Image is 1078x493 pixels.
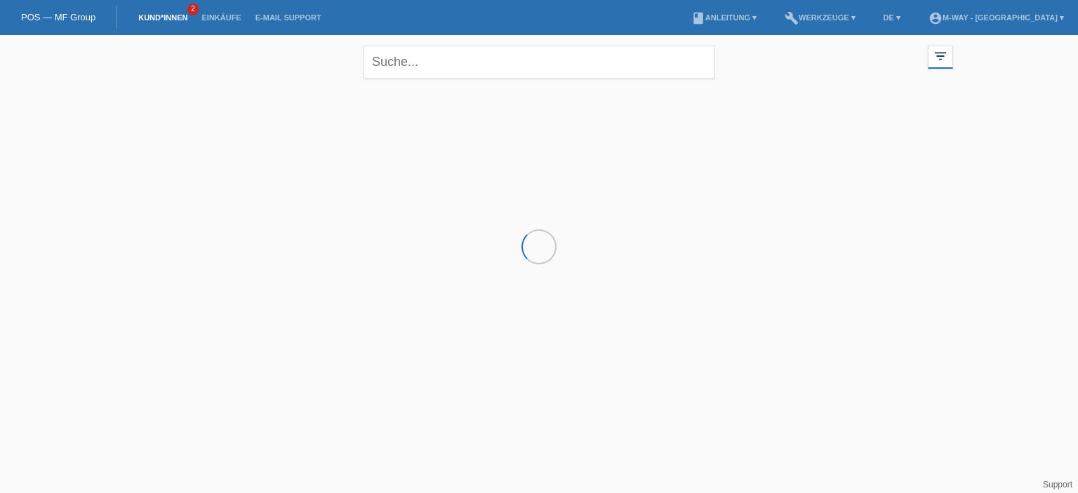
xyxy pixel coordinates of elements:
i: book [691,11,705,25]
i: filter_list [933,48,948,64]
a: Kund*innen [131,13,194,22]
i: build [785,11,799,25]
a: Support [1043,480,1072,489]
a: Einkäufe [194,13,248,22]
input: Suche... [364,46,714,79]
a: E-Mail Support [248,13,328,22]
a: POS — MF Group [21,12,95,22]
span: 2 [187,4,199,15]
i: account_circle [929,11,943,25]
a: buildWerkzeuge ▾ [778,13,863,22]
a: account_circlem-way - [GEOGRAPHIC_DATA] ▾ [921,13,1071,22]
a: DE ▾ [877,13,907,22]
a: bookAnleitung ▾ [684,13,764,22]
